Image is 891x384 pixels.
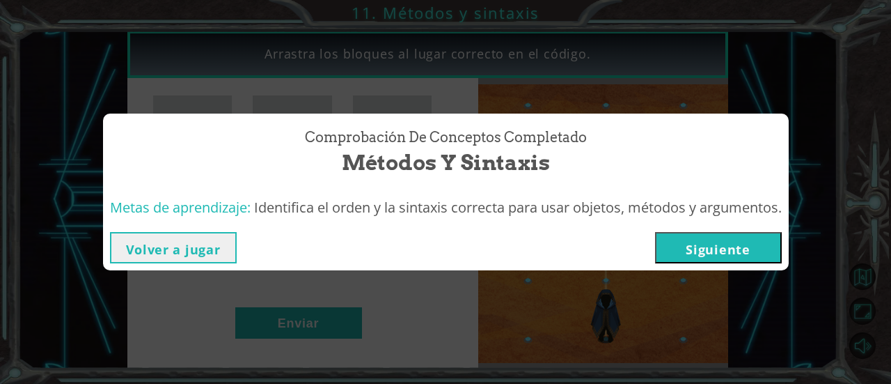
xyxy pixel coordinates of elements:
[342,150,550,175] font: Métodos y sintaxis
[126,241,221,258] font: Volver a jugar
[110,198,251,217] font: Metas de aprendizaje:
[254,198,782,217] font: Identifica el orden y la sintaxis correcta para usar objetos, métodos y argumentos.
[686,241,750,258] font: Siguiente
[305,129,587,146] font: Comprobación de conceptos Completado
[655,232,782,263] button: Siguiente
[110,232,237,263] button: Volver a jugar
